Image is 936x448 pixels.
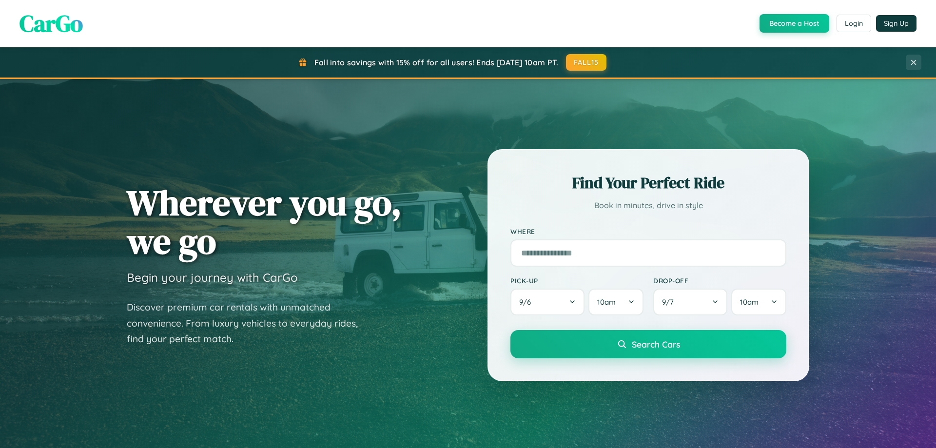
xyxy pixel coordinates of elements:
[653,289,727,315] button: 9/7
[127,270,298,285] h3: Begin your journey with CarGo
[632,339,680,350] span: Search Cars
[127,299,370,347] p: Discover premium car rentals with unmatched convenience. From luxury vehicles to everyday rides, ...
[597,297,616,307] span: 10am
[510,227,786,235] label: Where
[510,289,585,315] button: 9/6
[19,7,83,39] span: CarGo
[519,297,536,307] span: 9 / 6
[876,15,916,32] button: Sign Up
[566,54,607,71] button: FALL15
[314,58,559,67] span: Fall into savings with 15% off for all users! Ends [DATE] 10am PT.
[510,172,786,194] h2: Find Your Perfect Ride
[837,15,871,32] button: Login
[510,330,786,358] button: Search Cars
[588,289,643,315] button: 10am
[510,276,643,285] label: Pick-up
[127,183,402,260] h1: Wherever you go, we go
[731,289,786,315] button: 10am
[760,14,829,33] button: Become a Host
[510,198,786,213] p: Book in minutes, drive in style
[740,297,759,307] span: 10am
[653,276,786,285] label: Drop-off
[662,297,679,307] span: 9 / 7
